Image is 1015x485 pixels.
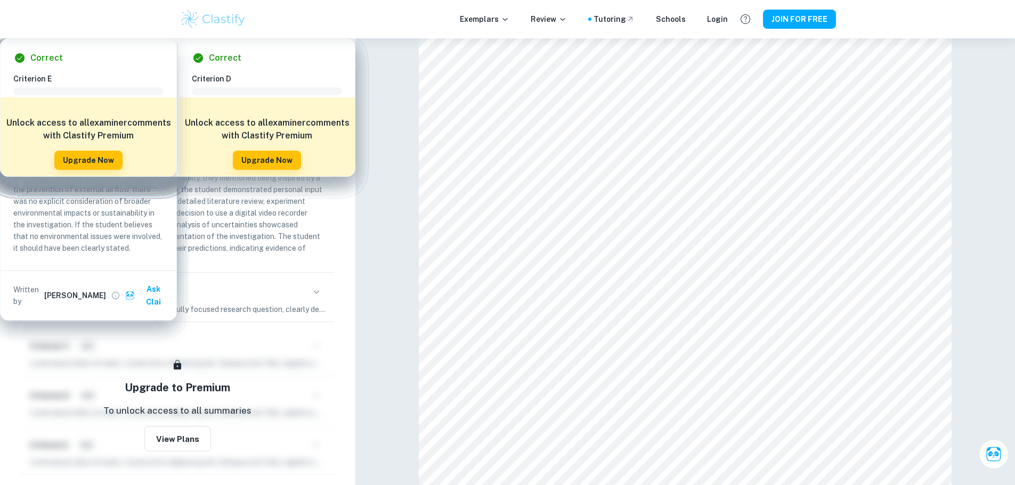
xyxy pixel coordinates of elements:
[192,73,351,85] h6: Criterion D
[30,303,326,315] p: The student has identified a relevant and fully focused research question, clearly describing how...
[763,10,836,29] button: JOIN FOR FREE
[656,13,686,25] a: Schools
[123,280,172,311] button: Ask Clai
[531,13,567,25] p: Review
[44,290,106,301] h6: [PERSON_NAME]
[54,151,123,170] button: Upgrade Now
[707,13,728,25] a: Login
[108,288,123,303] button: View full profile
[6,117,171,142] h6: Unlock access to all examiner comments with Clastify Premium
[125,380,230,396] h5: Upgrade to Premium
[30,137,326,266] p: The student's choice of investigating the effect of string length on the period of a bifilar pend...
[13,284,42,307] p: Written by
[233,151,301,170] button: Upgrade Now
[103,404,251,418] p: To unlock access to all summaries
[184,117,350,142] h6: Unlock access to all examiner comments with Clastify Premium
[13,149,164,254] p: The student did not show full awareness of environmental issues relevant to the procedure. While ...
[209,52,241,64] h6: Correct
[125,291,135,301] img: clai.svg
[180,9,247,30] img: Clastify logo
[144,426,211,451] button: View Plans
[30,52,63,64] h6: Correct
[594,13,635,25] a: Tutoring
[979,439,1009,469] button: Ask Clai
[460,13,509,25] p: Exemplars
[13,73,172,85] h6: Criterion E
[736,10,754,28] button: Help and Feedback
